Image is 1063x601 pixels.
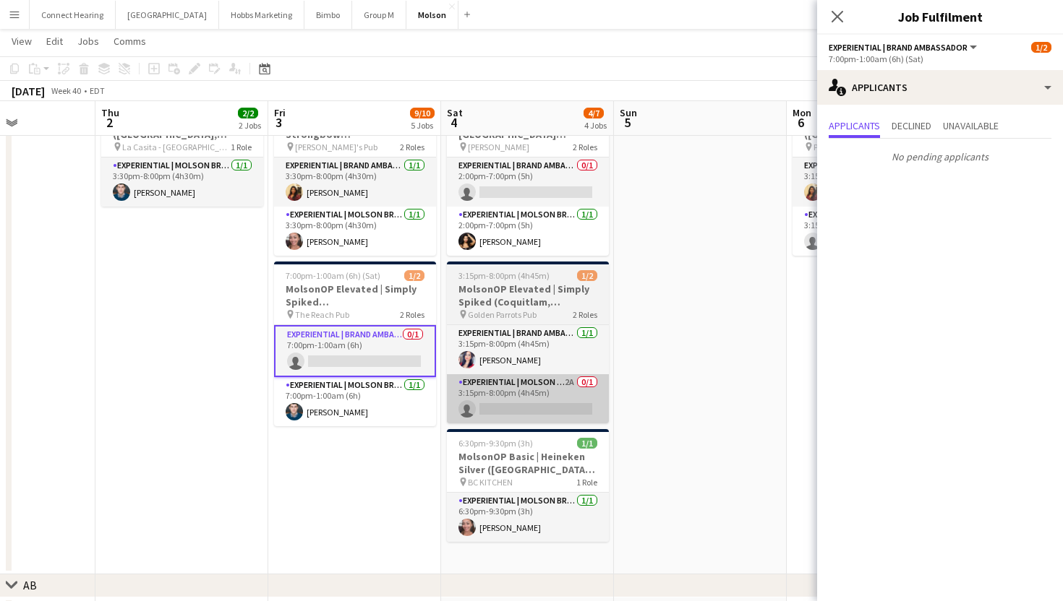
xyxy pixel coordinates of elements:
[6,32,38,51] a: View
[829,121,880,131] span: Applicants
[943,121,999,131] span: Unavailable
[101,106,119,119] span: Thu
[447,374,609,423] app-card-role: Experiential | Molson Brand Specialist2A0/13:15pm-8:00pm (4h45m)
[447,325,609,374] app-card-role: Experiential | Brand Ambassador1/13:15pm-8:00pm (4h45m)[PERSON_NAME]
[12,84,45,98] div: [DATE]
[400,309,424,320] span: 2 Roles
[447,207,609,256] app-card-role: Experiential | Molson Brand Specialist1/12:00pm-7:00pm (5h)[PERSON_NAME]
[30,1,116,29] button: Connect Hearing
[817,7,1063,26] h3: Job Fulfilment
[116,1,219,29] button: [GEOGRAPHIC_DATA]
[72,32,105,51] a: Jobs
[48,85,84,96] span: Week 40
[468,309,537,320] span: Golden Parrots Pub
[274,157,436,207] app-card-role: Experiential | Brand Ambassador1/13:30pm-8:00pm (4h30m)[PERSON_NAME]
[458,438,533,449] span: 6:30pm-9:30pm (3h)
[447,282,609,308] h3: MolsonOP Elevated | Simply Spiked (Coquitlam, [GEOGRAPHIC_DATA])
[829,42,979,53] button: Experiential | Brand Ambassador
[447,493,609,542] app-card-role: Experiential | Molson Brand Specialist1/16:30pm-9:30pm (3h)[PERSON_NAME]
[101,94,263,207] app-job-card: 3:30pm-8:00pm (4h30m)1/1MolsonOP Basic | Dos Equis ([GEOGRAPHIC_DATA], [GEOGRAPHIC_DATA]) La Casi...
[238,108,258,118] span: 2/2
[272,114,286,131] span: 3
[447,157,609,207] app-card-role: Experiential | Brand Ambassador0/12:00pm-7:00pm (5h)
[122,142,231,152] span: La Casita - [GEOGRAPHIC_DATA]
[99,114,119,131] span: 2
[468,477,513,488] span: BC KITCHEN
[231,142,252,152] span: 1 Role
[295,309,349,320] span: The Reach Pub
[108,32,152,51] a: Comms
[114,35,146,48] span: Comms
[576,477,597,488] span: 1 Role
[411,120,434,131] div: 5 Jobs
[620,106,637,119] span: Sun
[400,142,424,152] span: 2 Roles
[892,121,931,131] span: Declined
[23,578,37,592] div: AB
[90,85,105,96] div: EDT
[817,70,1063,105] div: Applicants
[274,94,436,256] app-job-card: 3:30pm-8:00pm (4h30m)2/2MolsonOP Elevated | Strongbow ([GEOGRAPHIC_DATA], [GEOGRAPHIC_DATA]) [PER...
[573,309,597,320] span: 2 Roles
[447,429,609,542] app-job-card: 6:30pm-9:30pm (3h)1/1MolsonOP Basic | Heineken Silver ([GEOGRAPHIC_DATA], [GEOGRAPHIC_DATA]) BC K...
[46,35,63,48] span: Edit
[584,120,607,131] div: 4 Jobs
[77,35,99,48] span: Jobs
[352,1,406,29] button: Group M
[468,142,529,152] span: [PERSON_NAME]
[40,32,69,51] a: Edit
[404,270,424,281] span: 1/2
[577,270,597,281] span: 1/2
[445,114,463,131] span: 4
[829,42,968,53] span: Experiential | Brand Ambassador
[793,94,955,256] app-job-card: 3:15pm-7:30pm (4h15m)1/2MolsonOP Extra | Coors Light ([GEOGRAPHIC_DATA], [GEOGRAPHIC_DATA]) Parq ...
[286,270,380,281] span: 7:00pm-1:00am (6h) (Sat)
[274,377,436,426] app-card-role: Experiential | Molson Brand Specialist1/17:00pm-1:00am (6h)[PERSON_NAME]
[618,114,637,131] span: 5
[274,282,436,308] h3: MolsonOP Elevated | Simply Spiked ([GEOGRAPHIC_DATA], [GEOGRAPHIC_DATA])
[793,106,811,119] span: Mon
[101,157,263,207] app-card-role: Experiential | Molson Brand Specialist1/13:30pm-8:00pm (4h30m)[PERSON_NAME]
[274,207,436,256] app-card-role: Experiential | Molson Brand Specialist1/13:30pm-8:00pm (4h30m)[PERSON_NAME]
[219,1,304,29] button: Hobbs Marketing
[447,106,463,119] span: Sat
[447,450,609,476] h3: MolsonOP Basic | Heineken Silver ([GEOGRAPHIC_DATA], [GEOGRAPHIC_DATA])
[274,106,286,119] span: Fri
[12,35,32,48] span: View
[577,438,597,449] span: 1/1
[410,108,435,118] span: 9/10
[304,1,352,29] button: Bimbo
[239,120,261,131] div: 2 Jobs
[584,108,604,118] span: 4/7
[829,53,1051,64] div: 7:00pm-1:00am (6h) (Sat)
[814,142,857,152] span: Parq Casino
[447,261,609,423] app-job-card: 3:15pm-8:00pm (4h45m)1/2MolsonOP Elevated | Simply Spiked (Coquitlam, [GEOGRAPHIC_DATA]) Golden P...
[295,142,377,152] span: [PERSON_NAME]'s Pub
[447,94,609,256] app-job-card: 2:00pm-7:00pm (5h)1/2MolsonOP Elevated | [GEOGRAPHIC_DATA] ([GEOGRAPHIC_DATA], [GEOGRAPHIC_DATA])...
[793,157,955,207] app-card-role: Experiential | Brand Ambassador1/13:15pm-7:30pm (4h15m)[PERSON_NAME]
[817,144,1063,169] p: No pending applicants
[573,142,597,152] span: 2 Roles
[274,261,436,426] app-job-card: 7:00pm-1:00am (6h) (Sat)1/2MolsonOP Elevated | Simply Spiked ([GEOGRAPHIC_DATA], [GEOGRAPHIC_DATA...
[793,207,955,256] app-card-role: Experiential | Team Lead2A0/13:15pm-7:30pm (4h15m)
[458,270,550,281] span: 3:15pm-8:00pm (4h45m)
[1031,42,1051,53] span: 1/2
[406,1,458,29] button: Molson
[790,114,811,131] span: 6
[274,325,436,377] app-card-role: Experiential | Brand Ambassador0/17:00pm-1:00am (6h)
